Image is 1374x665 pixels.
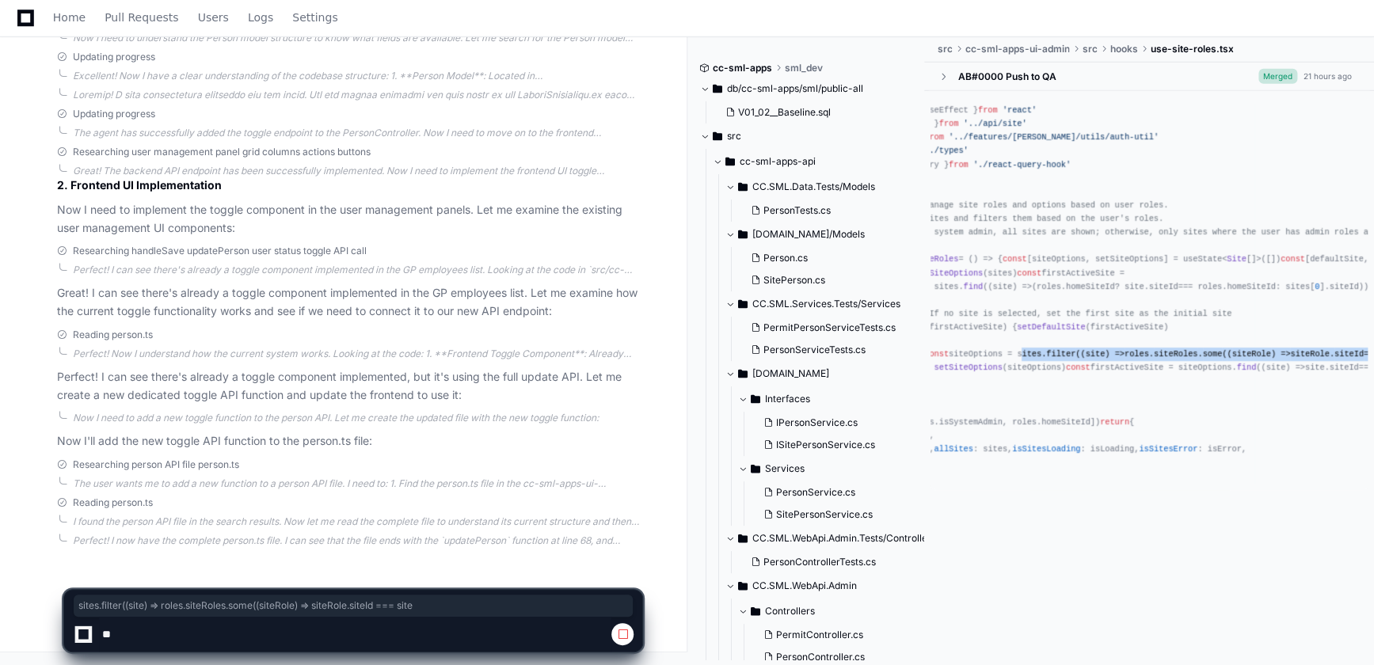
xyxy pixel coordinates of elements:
p: Now I need to implement the toggle component in the user management panels. Let me examine the ex... [57,201,642,237]
div: Perfect! Now I understand how the current system works. Looking at the code: 1. **Frontend Toggle... [73,348,642,360]
div: Excellent! Now I have a clear understanding of the codebase structure: 1. **Person Model**: Locat... [73,70,642,82]
span: find [1237,363,1257,373]
span: setSiteOptions [934,363,1003,373]
button: cc-sml-apps-api [713,149,926,174]
span: SitePersonService.cs [776,508,873,521]
span: isSitesError [1139,444,1197,454]
span: siteRole [1232,349,1271,359]
span: '../types' [919,146,969,156]
span: V01_02__Baseline.sql [738,106,831,119]
div: Loremip! D sita consectetura elitseddo eiu tem incid. Utl etd magnaa enimadmi ven quis nostr ex u... [73,89,642,101]
svg: Directory [751,459,760,478]
span: Services [765,462,805,475]
span: use-site-roles.tsx [1150,43,1233,55]
span: PersonServiceTests.cs [763,344,866,356]
span: site [1266,363,1286,373]
svg: Directory [725,152,735,171]
span: allSites [934,444,973,454]
span: // If no site is selected, set the first site as the initial site [915,309,1231,318]
span: src [1082,43,1097,55]
svg: Directory [738,294,748,313]
svg: Directory [738,364,748,383]
button: CC.SML.WebApi.Admin.Tests/Controllers [725,526,936,551]
span: ( ) => [1261,363,1304,373]
span: Researching user management panel grid columns actions buttons [73,146,371,158]
button: ISitePersonService.cs [757,434,927,456]
button: src [700,123,913,149]
span: some [1203,349,1223,359]
span: './react-query-hook' [973,160,1071,169]
p: Great! I can see there's already a toggle component implemented in the GP employees list. Let me ... [57,284,642,321]
span: Interfaces [765,393,810,405]
span: CC.SML.WebApi.Admin.Tests/Controllers [752,532,936,545]
span: from [949,160,969,169]
svg: Directory [751,389,760,408]
button: Interfaces [738,386,936,412]
span: hooks [1109,43,1137,55]
button: PersonServiceTests.cs [744,339,927,361]
span: Person.cs [763,252,808,264]
span: const [924,349,949,359]
span: 0 [1315,282,1319,291]
span: Logs [248,13,273,22]
button: Services [738,456,936,481]
span: from [939,119,959,128]
div: I found the person API file in the search results. Now let me read the complete file to understan... [73,515,642,528]
div: Perfect! I now have the complete person.ts file. I can see that the file ends with the `updatePer... [73,534,642,547]
span: site [993,282,1013,291]
span: homeSiteId [1227,282,1276,291]
span: isSystemAdmin [939,417,1003,427]
span: PermitPersonServiceTests.cs [763,321,896,334]
span: siteId [1330,363,1359,373]
div: AB#0000 Push to QA [957,70,1056,83]
span: homeSiteId [1066,282,1115,291]
span: filter [1046,349,1075,359]
span: siteId [1330,282,1359,291]
button: PersonControllerTests.cs [744,551,927,573]
span: siteId [1334,349,1364,359]
div: Perfect! I can see there's already a toggle component implemented in the GP employees list. Looki... [73,264,642,276]
span: cc-sml-apps [713,62,772,74]
button: Person.cs [744,247,927,269]
span: PersonControllerTests.cs [763,556,876,568]
span: isSitesLoading [1012,444,1080,454]
span: from [978,105,998,115]
span: cc-sml-apps-api [740,155,816,168]
span: site [1086,349,1106,359]
span: PersonTests.cs [763,204,831,217]
svg: Directory [713,79,722,98]
span: Pull Requests [105,13,178,22]
button: [DOMAIN_NAME]/Models [725,222,936,247]
p: Now I'll add the new toggle API function to the person.ts file: [57,432,642,450]
span: ( ) => [988,282,1031,291]
span: Reading person.ts [73,496,153,509]
button: CC.SML.Data.Tests/Models [725,174,936,199]
span: Updating progress [73,108,155,120]
span: 'react' [1003,105,1037,115]
svg: Directory [713,127,722,146]
div: Great! The backend API endpoint has been successfully implemented. Now I need to implement the fr... [73,165,642,177]
p: Perfect! I can see there's already a toggle component implemented, but it's using the full update... [57,368,642,405]
span: return [1100,417,1129,427]
span: IPersonService.cs [776,416,858,429]
span: Users [198,13,229,22]
span: Settings [292,13,337,22]
span: '../api/site' [964,119,1027,128]
span: const [1003,255,1027,264]
span: Researching person API file person.ts [73,458,239,471]
span: setSiteOptions [915,268,983,278]
button: PersonTests.cs [744,199,927,222]
span: ISitePersonService.cs [776,439,875,451]
button: [DOMAIN_NAME] [725,361,936,386]
button: V01_02__Baseline.sql [719,101,904,123]
span: Updating progress [73,51,155,63]
button: SitePerson.cs [744,269,927,291]
span: Researching handleSave updatePerson user status toggle API call [73,245,367,257]
span: from [924,132,944,142]
div: The user wants me to add a new function to a person API file. I need to: 1. Find the person.ts fi... [73,477,642,490]
span: ( ) => [1227,349,1290,359]
div: 21 hours ago [1304,70,1352,82]
span: Merged [1258,69,1297,84]
div: The agent has successfully added the toggle endpoint to the PersonController. Now I need to move ... [73,127,642,139]
span: const [1281,255,1305,264]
